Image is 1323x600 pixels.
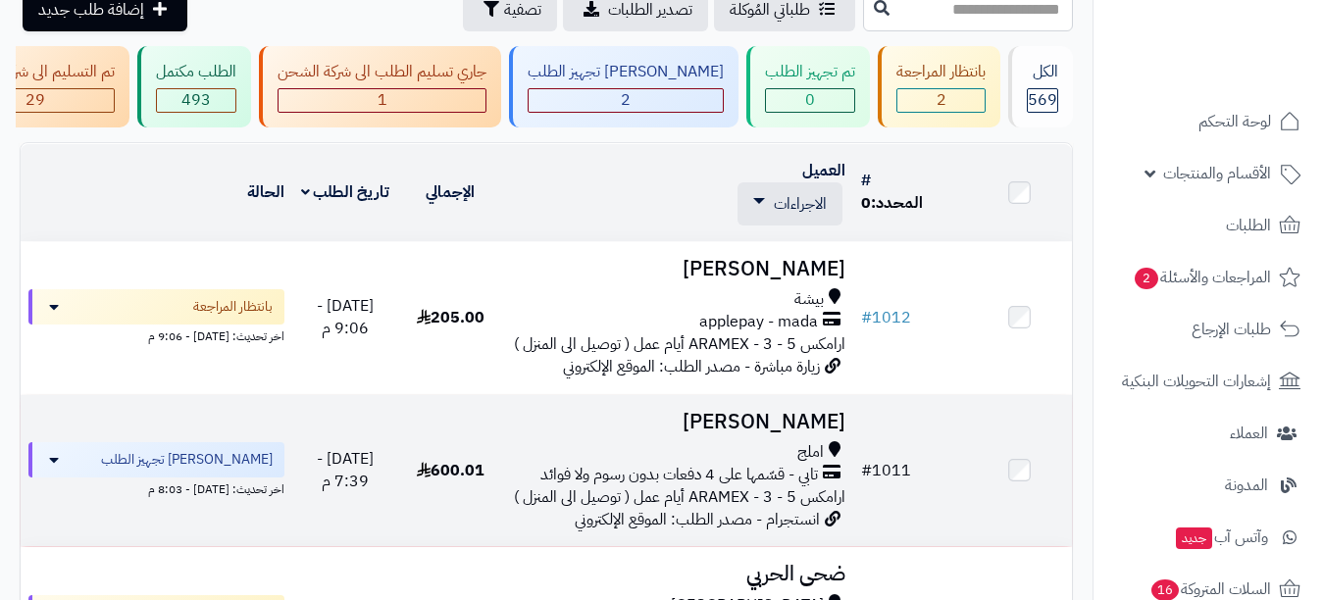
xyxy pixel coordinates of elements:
a: الطلبات [1105,202,1311,249]
div: المحدد: [861,192,959,215]
span: لوحة التحكم [1198,108,1271,135]
span: الأقسام والمنتجات [1163,160,1271,187]
span: ارامكس ARAMEX - 3 - 5 أيام عمل ( توصيل الى المنزل ) [514,332,845,356]
div: 0 [766,89,854,112]
a: جاري تسليم الطلب الى شركة الشحن 1 [255,46,505,127]
h3: [PERSON_NAME] [511,411,845,433]
span: زيارة مباشرة - مصدر الطلب: الموقع الإلكتروني [563,355,820,378]
span: 600.01 [417,459,484,482]
div: [PERSON_NAME] تجهيز الطلب [528,61,724,83]
span: 29 [25,88,45,112]
span: 1 [378,88,387,112]
a: العملاء [1105,410,1311,457]
span: الطلبات [1226,212,1271,239]
span: المدونة [1225,472,1268,499]
span: 493 [181,88,211,112]
span: بانتظار المراجعة [193,297,273,317]
a: تم تجهيز الطلب 0 [742,46,874,127]
a: إشعارات التحويلات البنكية [1105,358,1311,405]
span: 0 [805,88,815,112]
span: applepay - mada [699,311,818,333]
span: طلبات الإرجاع [1192,316,1271,343]
span: إشعارات التحويلات البنكية [1122,368,1271,395]
h3: ضحى الحربي [511,563,845,585]
span: العملاء [1230,420,1268,447]
div: تم تجهيز الطلب [765,61,855,83]
span: المراجعات والأسئلة [1133,264,1271,291]
span: ارامكس ARAMEX - 3 - 5 أيام عمل ( توصيل الى المنزل ) [514,485,845,509]
a: الكل569 [1004,46,1077,127]
span: 569 [1028,88,1057,112]
span: املج [797,441,824,464]
span: انستجرام - مصدر الطلب: الموقع الإلكتروني [575,508,820,531]
div: الطلب مكتمل [156,61,236,83]
span: [PERSON_NAME] تجهيز الطلب [101,450,273,470]
a: الإجمالي [426,180,475,204]
a: تاريخ الطلب [301,180,390,204]
span: # [861,459,872,482]
div: 2 [897,89,985,112]
span: جديد [1176,527,1212,549]
span: # [861,306,872,329]
div: اخر تحديث: [DATE] - 8:03 م [28,477,284,498]
div: بانتظار المراجعة [896,61,986,83]
a: الاجراءات [753,192,827,216]
span: 0 [861,191,871,215]
a: الحالة [247,180,284,204]
a: طلبات الإرجاع [1105,306,1311,353]
span: بيشة [794,288,824,311]
span: 2 [937,88,946,112]
div: 1 [279,89,485,112]
img: logo-2.png [1190,43,1304,84]
div: 493 [157,89,235,112]
a: #1012 [861,306,911,329]
a: # [861,169,871,192]
span: 205.00 [417,306,484,329]
div: اخر تحديث: [DATE] - 9:06 م [28,325,284,345]
span: 2 [621,88,631,112]
a: #1011 [861,459,911,482]
div: 2 [529,89,723,112]
a: المراجعات والأسئلة2 [1105,254,1311,301]
a: الطلب مكتمل 493 [133,46,255,127]
h3: [PERSON_NAME] [511,258,845,280]
span: وآتس آب [1174,524,1268,551]
a: وآتس آبجديد [1105,514,1311,561]
a: العميل [802,159,845,182]
div: الكل [1027,61,1058,83]
a: بانتظار المراجعة 2 [874,46,1004,127]
a: لوحة التحكم [1105,98,1311,145]
span: تابي - قسّمها على 4 دفعات بدون رسوم ولا فوائد [540,464,818,486]
span: 2 [1135,268,1159,290]
div: جاري تسليم الطلب الى شركة الشحن [278,61,486,83]
span: [DATE] - 7:39 م [317,447,374,493]
a: المدونة [1105,462,1311,509]
span: الاجراءات [774,192,827,216]
a: [PERSON_NAME] تجهيز الطلب 2 [505,46,742,127]
span: [DATE] - 9:06 م [317,294,374,340]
